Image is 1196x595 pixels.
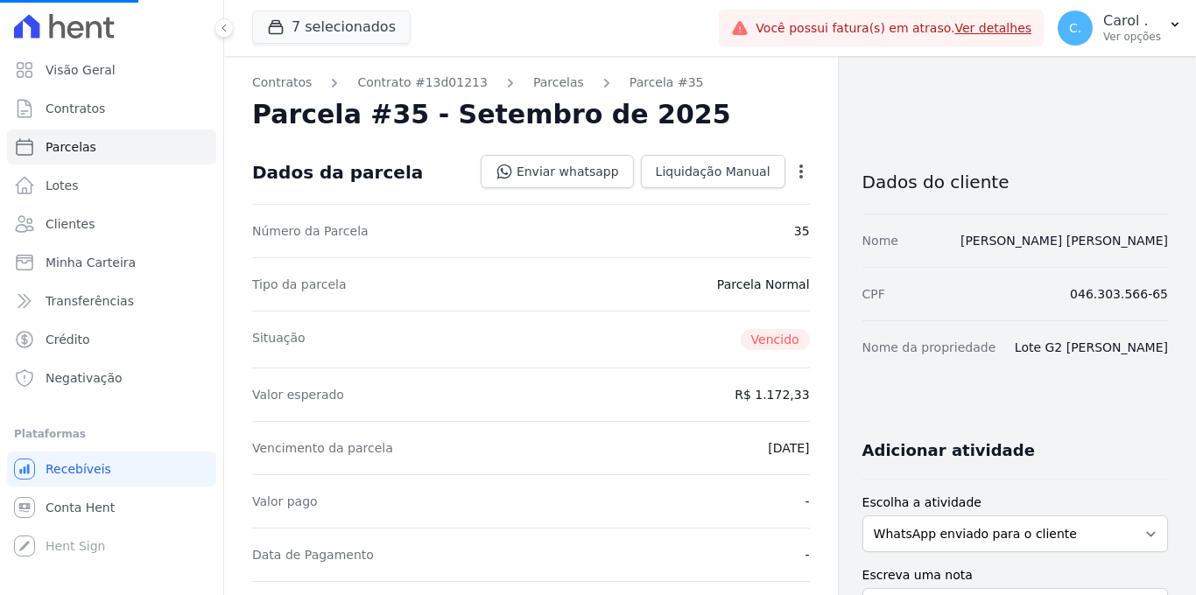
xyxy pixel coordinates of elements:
dd: [DATE] [768,439,809,457]
a: Recebíveis [7,451,216,486]
span: Clientes [46,215,95,233]
label: Escolha a atividade [862,493,1168,512]
span: Parcelas [46,138,96,156]
span: Vencido [741,329,810,350]
button: 7 selecionados [252,10,411,44]
span: Contratos [46,100,105,117]
label: Escreva uma nota [862,566,1168,584]
a: Enviar whatsapp [481,155,634,188]
a: Clientes [7,206,216,241]
h2: Parcela #35 - Setembro de 2025 [252,99,731,130]
dd: 046.303.566-65 [1070,285,1168,303]
a: Visão Geral [7,52,216,87]
span: Você possui fatura(s) em atraso. [756,19,1031,38]
a: Contrato #13d01213 [357,73,488,92]
div: Plataformas [14,423,209,444]
dd: R$ 1.172,33 [735,386,809,403]
span: Visão Geral [46,61,116,79]
dt: Data de Pagamento [252,546,374,563]
a: Parcela #35 [630,73,704,92]
span: Lotes [46,177,79,194]
div: Dados da parcela [252,162,423,183]
dd: 35 [794,222,810,240]
dd: Parcela Normal [717,276,810,293]
dt: Nome [862,232,898,249]
a: Conta Hent [7,490,216,525]
a: Parcelas [7,129,216,164]
dt: Valor pago [252,493,318,510]
a: Transferências [7,283,216,318]
dt: Tipo da parcela [252,276,347,293]
dt: Valor esperado [252,386,344,403]
a: Lotes [7,168,216,203]
a: Ver detalhes [954,21,1031,35]
p: Ver opções [1103,30,1161,44]
dt: Nome da propriedade [862,339,996,356]
h3: Dados do cliente [862,171,1168,192]
a: Liquidação Manual [641,155,785,188]
button: C. Carol . Ver opções [1044,3,1196,52]
dt: Número da Parcela [252,222,369,240]
dd: Lote G2 [PERSON_NAME] [1015,339,1168,356]
a: Contratos [252,73,312,92]
dt: Vencimento da parcela [252,439,393,457]
span: Negativação [46,369,123,387]
span: C. [1069,22,1081,34]
span: Transferências [46,292,134,310]
p: Carol . [1103,12,1161,30]
a: Crédito [7,322,216,357]
h3: Adicionar atividade [862,440,1035,461]
span: Recebíveis [46,460,111,478]
a: Minha Carteira [7,245,216,280]
span: Crédito [46,331,90,348]
nav: Breadcrumb [252,73,810,92]
a: Negativação [7,360,216,395]
a: Contratos [7,91,216,126]
a: Parcelas [533,73,584,92]
span: Conta Hent [46,499,115,516]
span: Minha Carteira [46,254,136,271]
dd: - [806,493,810,510]
a: [PERSON_NAME] [PERSON_NAME] [960,234,1168,248]
dt: Situação [252,329,306,350]
dt: CPF [862,285,885,303]
dd: - [806,546,810,563]
span: Liquidação Manual [656,163,770,180]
